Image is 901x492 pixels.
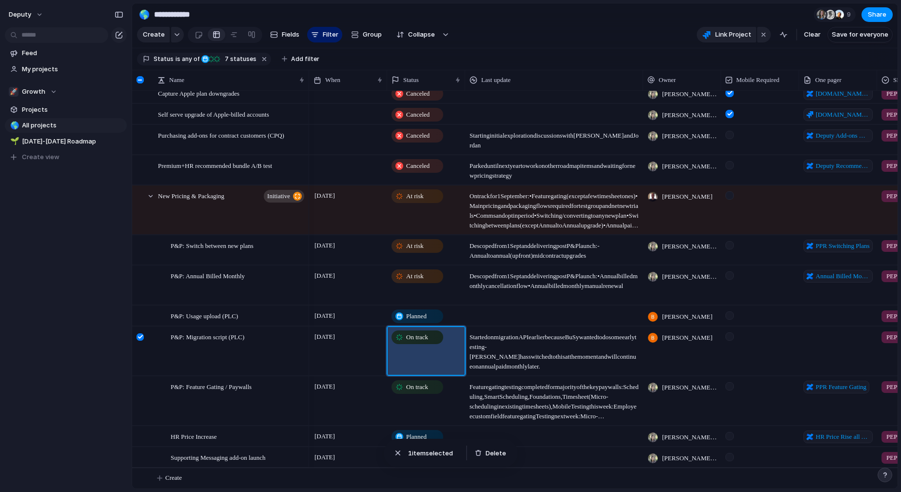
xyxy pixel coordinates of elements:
[312,270,337,282] span: [DATE]
[466,327,643,371] span: Started on migration API earlier because BuSy wanted to do some early testing - [PERSON_NAME] has...
[406,131,430,141] span: Canceled
[363,30,382,40] span: Group
[165,473,182,483] span: Create
[466,236,643,261] span: Descoped from 1 Sept and delivering post P&P launch: - Annual to annual (upfront) mid contract up...
[264,190,304,203] button: initiative
[171,331,244,342] span: P&P: Migration script (PLC)
[816,241,870,251] span: PPR Switching Plans
[868,10,886,20] span: Share
[662,333,712,343] span: [PERSON_NAME]
[816,110,870,120] span: [DOMAIN_NAME][URL]
[408,449,412,457] span: 1
[815,75,842,85] span: One pager
[662,453,717,463] span: [PERSON_NAME] [PERSON_NAME]
[403,75,419,85] span: Status
[312,381,337,392] span: [DATE]
[171,381,252,392] span: P&P: Feature Gating / Paywalls
[291,55,319,63] span: Add filter
[5,84,127,99] button: 🚀Growth
[200,54,258,64] button: 7 statuses
[816,89,870,99] span: [DOMAIN_NAME][URL]
[22,105,123,115] span: Projects
[662,432,717,442] span: [PERSON_NAME] [PERSON_NAME]
[662,383,717,392] span: [PERSON_NAME] [PERSON_NAME]
[174,54,201,64] button: isany of
[406,332,428,342] span: On track
[408,449,458,458] span: item selected
[9,137,19,146] button: 🌱
[180,55,199,63] span: any of
[139,8,150,21] div: 🌎
[171,270,245,281] span: P&P: Annual Billed Monthly
[307,27,342,42] button: Filter
[391,27,440,42] button: Collapse
[803,87,873,100] a: [DOMAIN_NAME][URL]
[22,87,45,97] span: Growth
[312,430,337,442] span: [DATE]
[466,186,643,230] span: On track for 1 September: • Feature gating (except a few timesheet ones) • Main pricing and packa...
[816,271,870,281] span: Annual Billed Monthly ABM
[5,118,127,133] a: 🌎All projects
[803,129,873,142] a: Deputy Add-ons Non-managed customers on custom contracts
[346,27,387,42] button: Group
[662,312,712,322] span: [PERSON_NAME]
[22,152,59,162] span: Create view
[312,310,337,322] span: [DATE]
[662,110,717,120] span: [PERSON_NAME] [PERSON_NAME]
[406,191,424,201] span: At risk
[471,447,510,460] button: Delete
[803,381,869,393] a: PPR Feature Gating
[662,192,712,202] span: [PERSON_NAME]
[169,75,184,85] span: Name
[406,89,430,99] span: Canceled
[10,120,17,131] div: 🌎
[406,110,430,120] span: Canceled
[803,240,873,252] a: PPR Switching Plans
[9,87,19,97] div: 🚀
[736,75,779,85] span: Mobile Required
[171,430,217,442] span: HR Price Increase
[267,189,290,203] span: initiative
[486,449,506,458] span: Delete
[266,27,303,42] button: Fields
[22,137,123,146] span: [DATE]-[DATE] Roadmap
[5,62,127,77] a: My projects
[662,131,717,141] span: [PERSON_NAME] [PERSON_NAME]
[816,382,866,392] span: PPR Feature Gating
[222,55,230,62] span: 7
[22,48,123,58] span: Feed
[158,87,239,99] span: Capture Apple plan downgrades
[9,10,31,20] span: deputy
[800,27,824,42] button: Clear
[697,27,756,42] button: Link Project
[312,451,337,463] span: [DATE]
[715,30,751,40] span: Link Project
[22,121,123,130] span: All projects
[466,125,643,150] span: Starting initial exploration discussions with [PERSON_NAME] and Jordan
[312,240,337,251] span: [DATE]
[276,52,325,66] button: Add filter
[659,75,676,85] span: Owner
[154,55,174,63] span: Status
[222,55,256,63] span: statuses
[466,266,643,291] span: Descoped from 1 Sept and delivering post P&P launch: • Annual billed monthly cancellation flow • ...
[803,430,873,443] a: HR Price Rise all AU and [GEOGRAPHIC_DATA] [DATE]
[282,30,299,40] span: Fields
[406,311,427,321] span: Planned
[325,75,340,85] span: When
[408,30,435,40] span: Collapse
[862,7,893,22] button: Share
[5,134,127,149] a: 🌱[DATE]-[DATE] Roadmap
[466,377,643,421] span: Feature gating testing completed for majority of the key paywalls: Scheduling, Smart Scheduling, ...
[323,30,338,40] span: Filter
[158,129,284,141] span: Purchasing add-ons for contract customers (CPQ)
[804,30,821,40] span: Clear
[158,108,269,120] span: Self serve upgrade of Apple-billed accounts
[158,160,272,171] span: Premium+HR recommended bundle A/B test
[5,150,127,164] button: Create view
[662,89,717,99] span: [PERSON_NAME] [PERSON_NAME]
[662,162,717,171] span: [PERSON_NAME] [PERSON_NAME]
[312,331,337,343] span: [DATE]
[816,131,870,141] span: Deputy Add-ons Non-managed customers on custom contracts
